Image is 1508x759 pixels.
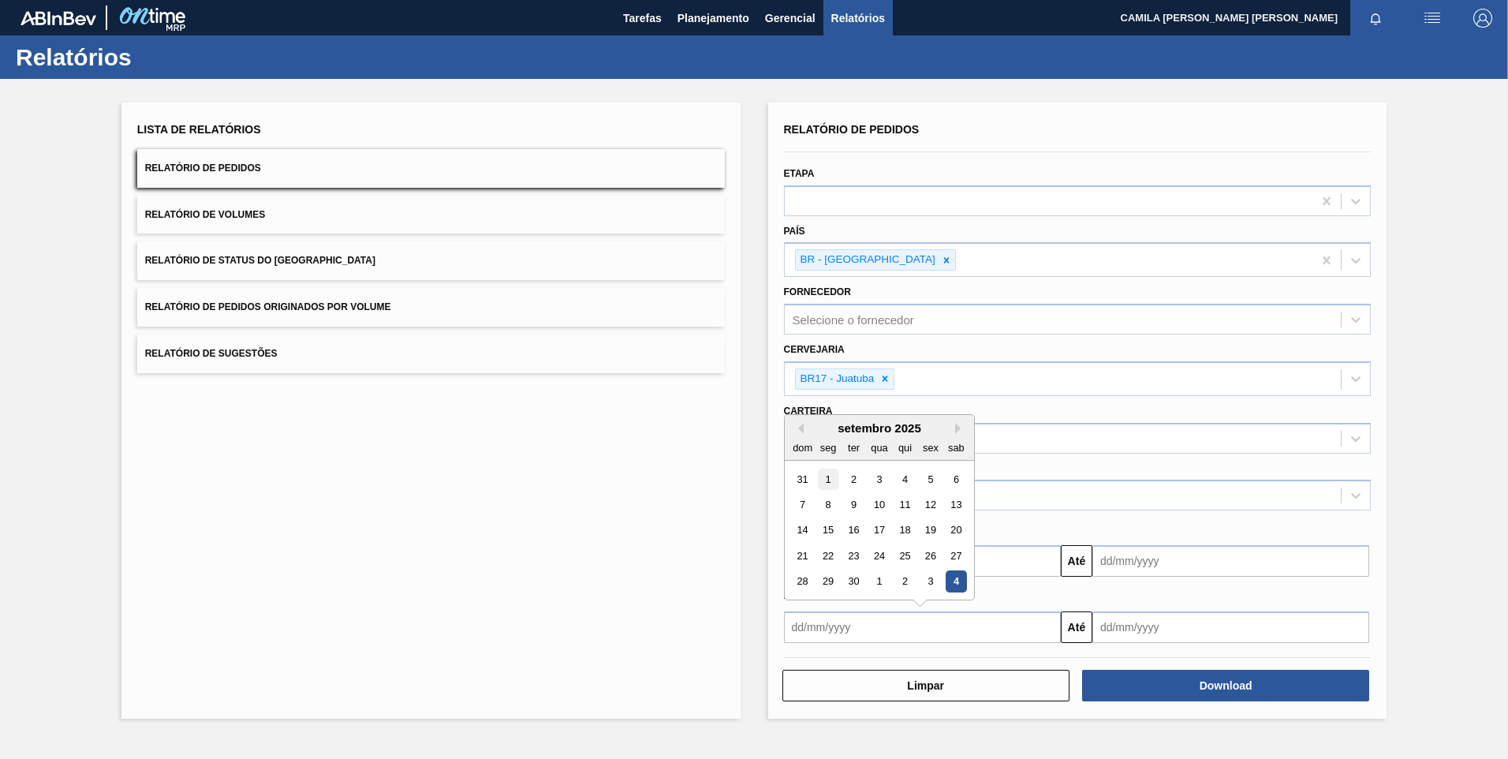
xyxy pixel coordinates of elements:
div: month 2025-09 [789,466,969,594]
button: Relatório de Status do [GEOGRAPHIC_DATA] [137,241,725,280]
label: Carteira [784,406,833,417]
img: Logout [1473,9,1492,28]
div: Choose sábado, 6 de setembro de 2025 [945,468,966,489]
div: Choose terça-feira, 23 de setembro de 2025 [842,545,864,566]
div: Choose quarta-feira, 10 de setembro de 2025 [868,494,890,515]
div: Choose terça-feira, 9 de setembro de 2025 [842,494,864,515]
span: Relatórios [831,9,885,28]
div: Choose domingo, 21 de setembro de 2025 [792,545,813,566]
span: Relatório de Volumes [145,209,265,220]
div: Choose quinta-feira, 18 de setembro de 2025 [894,519,915,540]
div: setembro 2025 [785,421,974,435]
label: Etapa [784,168,815,179]
div: Selecione o fornecedor [793,313,914,327]
div: Choose quinta-feira, 4 de setembro de 2025 [894,468,915,489]
div: Choose sexta-feira, 12 de setembro de 2025 [920,494,941,515]
span: Planejamento [677,9,749,28]
label: Fornecedor [784,286,851,297]
div: Choose domingo, 31 de agosto de 2025 [792,468,813,489]
span: Relatório de Pedidos [145,163,261,174]
div: Choose sexta-feira, 19 de setembro de 2025 [920,519,941,540]
div: Choose sexta-feira, 5 de setembro de 2025 [920,468,941,489]
div: sex [920,437,941,458]
img: TNhmsLtSVTkK8tSr43FrP2fwEKptu5GPRR3wAAAABJRU5ErkJggg== [21,11,96,25]
div: BR - [GEOGRAPHIC_DATA] [796,250,938,270]
span: Lista de Relatórios [137,123,261,136]
span: Relatório de Pedidos Originados por Volume [145,301,391,312]
img: userActions [1423,9,1442,28]
div: Choose sexta-feira, 3 de outubro de 2025 [920,570,941,592]
div: Choose sábado, 27 de setembro de 2025 [945,545,966,566]
div: qui [894,437,915,458]
h1: Relatórios [16,48,296,66]
div: Choose segunda-feira, 15 de setembro de 2025 [817,519,838,540]
button: Previous Month [793,423,804,434]
div: Choose segunda-feira, 29 de setembro de 2025 [817,570,838,592]
button: Relatório de Pedidos Originados por Volume [137,288,725,327]
div: Choose segunda-feira, 1 de setembro de 2025 [817,468,838,489]
div: Choose terça-feira, 16 de setembro de 2025 [842,519,864,540]
span: Relatório de Pedidos [784,123,920,136]
div: Choose quinta-feira, 25 de setembro de 2025 [894,545,915,566]
div: Choose domingo, 14 de setembro de 2025 [792,519,813,540]
button: Até [1061,545,1092,577]
label: País [784,226,805,237]
input: dd/mm/yyyy [784,611,1061,643]
div: Choose quinta-feira, 11 de setembro de 2025 [894,494,915,515]
label: Cervejaria [784,344,845,355]
div: Choose domingo, 28 de setembro de 2025 [792,570,813,592]
div: Choose quarta-feira, 1 de outubro de 2025 [868,570,890,592]
div: Choose sábado, 4 de outubro de 2025 [945,570,966,592]
div: dom [792,437,813,458]
div: Choose segunda-feira, 8 de setembro de 2025 [817,494,838,515]
div: BR17 - Juatuba [796,369,877,389]
div: Choose sábado, 13 de setembro de 2025 [945,494,966,515]
div: Choose quarta-feira, 17 de setembro de 2025 [868,519,890,540]
button: Relatório de Pedidos [137,149,725,188]
button: Notificações [1350,7,1401,29]
div: Choose segunda-feira, 22 de setembro de 2025 [817,545,838,566]
div: Choose terça-feira, 30 de setembro de 2025 [842,570,864,592]
button: Next Month [955,423,966,434]
span: Relatório de Sugestões [145,348,278,359]
div: seg [817,437,838,458]
button: Até [1061,611,1092,643]
button: Download [1082,670,1369,701]
div: Choose terça-feira, 2 de setembro de 2025 [842,468,864,489]
input: dd/mm/yyyy [1092,611,1369,643]
button: Relatório de Volumes [137,196,725,234]
div: Choose sábado, 20 de setembro de 2025 [945,519,966,540]
div: qua [868,437,890,458]
span: Tarefas [623,9,662,28]
span: Gerencial [765,9,816,28]
div: Choose sexta-feira, 26 de setembro de 2025 [920,545,941,566]
div: ter [842,437,864,458]
div: Choose quinta-feira, 2 de outubro de 2025 [894,570,915,592]
span: Relatório de Status do [GEOGRAPHIC_DATA] [145,255,375,266]
div: sab [945,437,966,458]
div: Choose quarta-feira, 3 de setembro de 2025 [868,468,890,489]
div: Choose domingo, 7 de setembro de 2025 [792,494,813,515]
button: Relatório de Sugestões [137,335,725,373]
input: dd/mm/yyyy [1092,545,1369,577]
button: Limpar [782,670,1069,701]
div: Choose quarta-feira, 24 de setembro de 2025 [868,545,890,566]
